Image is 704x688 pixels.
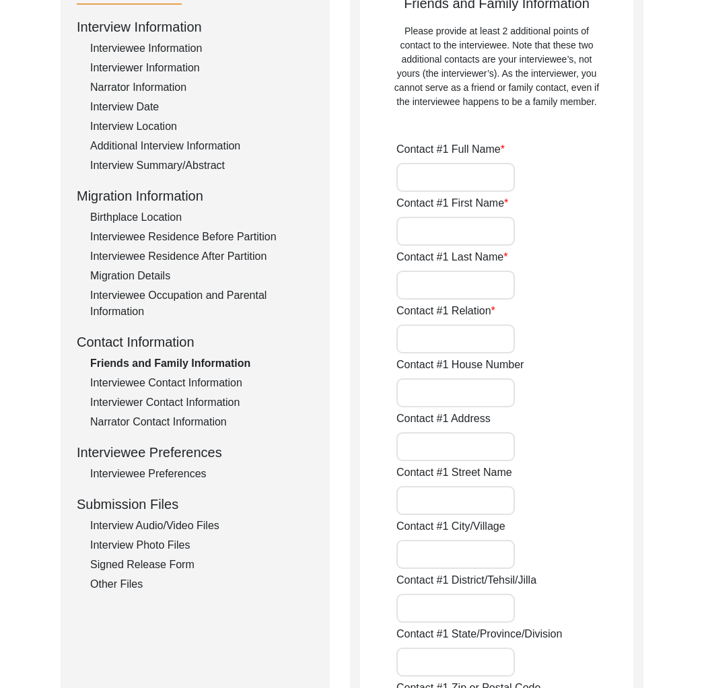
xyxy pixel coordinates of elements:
[77,186,314,206] div: Migration Information
[77,442,314,462] div: Interviewee Preferences
[90,40,314,57] div: Interviewee Information
[396,195,508,211] label: Contact #1 First Name
[77,332,314,352] div: Contact Information
[90,79,314,96] div: Narrator Information
[396,518,505,535] label: Contact #1 City/Village
[90,287,314,320] div: Interviewee Occupation and Parental Information
[90,268,314,284] div: Migration Details
[396,411,491,427] label: Contact #1 Address
[90,99,314,115] div: Interview Date
[90,537,314,553] div: Interview Photo Files
[90,557,314,573] div: Signed Release Form
[90,576,314,592] div: Other Files
[90,414,314,430] div: Narrator Contact Information
[396,626,562,642] label: Contact #1 State/Province/Division
[396,465,512,481] label: Contact #1 Street Name
[90,394,314,411] div: Interviewer Contact Information
[396,357,524,373] label: Contact #1 House Number
[90,466,314,482] div: Interviewee Preferences
[396,572,536,588] label: Contact #1 District/Tehsil/Jilla
[90,118,314,135] div: Interview Location
[77,494,314,514] div: Submission Files
[90,60,314,76] div: Interviewer Information
[90,518,314,534] div: Interview Audio/Video Files
[90,375,314,391] div: Interviewee Contact Information
[394,24,600,109] div: Please provide at least 2 additional points of contact to the interviewee. Note that these two ad...
[396,249,507,265] label: Contact #1 Last Name
[77,17,314,37] div: Interview Information
[90,138,314,154] div: Additional Interview Information
[90,209,314,226] div: Birthplace Location
[90,158,314,174] div: Interview Summary/Abstract
[90,229,314,245] div: Interviewee Residence Before Partition
[90,355,314,372] div: Friends and Family Information
[396,303,495,319] label: Contact #1 Relation
[396,141,505,158] label: Contact #1 Full Name
[90,248,314,265] div: Interviewee Residence After Partition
